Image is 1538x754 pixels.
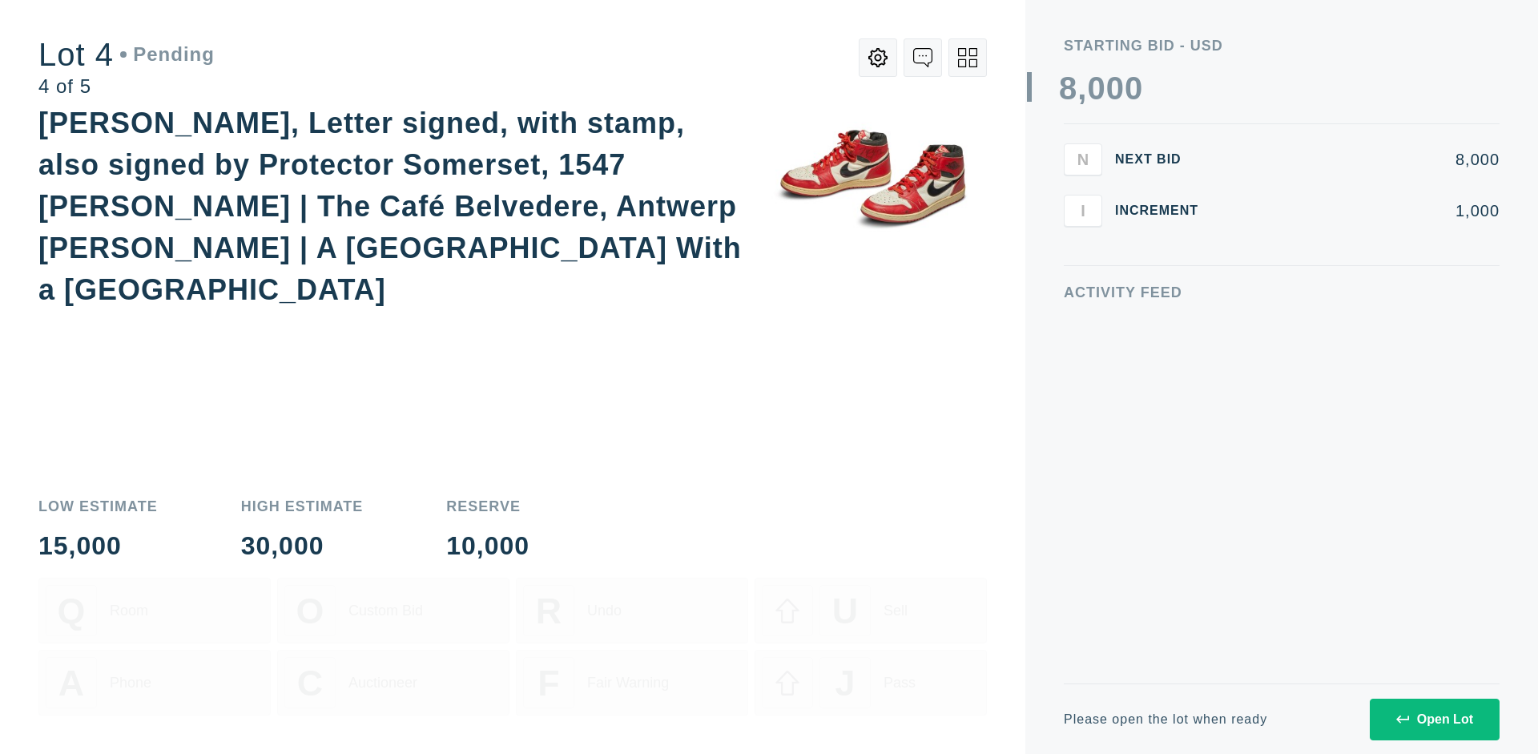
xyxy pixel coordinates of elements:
div: Next Bid [1115,153,1211,166]
div: 0 [1087,72,1105,104]
div: , [1077,72,1087,393]
div: Reserve [446,499,529,514]
button: Open Lot [1370,699,1500,740]
div: 30,000 [241,533,364,558]
div: Please open the lot when ready [1064,713,1267,726]
div: Lot 4 [38,38,215,71]
div: 0 [1125,72,1143,104]
div: 4 of 5 [38,77,215,96]
div: Increment [1115,204,1211,217]
button: N [1064,143,1102,175]
div: Activity Feed [1064,285,1500,300]
div: High Estimate [241,499,364,514]
div: Low Estimate [38,499,158,514]
span: N [1077,150,1089,168]
span: I [1081,201,1085,220]
div: Open Lot [1396,712,1473,727]
div: 8 [1059,72,1077,104]
div: [PERSON_NAME], Letter signed, with stamp, also signed by Protector Somerset, 1547 [PERSON_NAME] |... [38,107,742,306]
div: Starting Bid - USD [1064,38,1500,53]
div: 10,000 [446,533,529,558]
div: Pending [120,45,215,64]
div: 0 [1106,72,1125,104]
button: I [1064,195,1102,227]
div: 15,000 [38,533,158,558]
div: 8,000 [1224,151,1500,167]
div: 1,000 [1224,203,1500,219]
